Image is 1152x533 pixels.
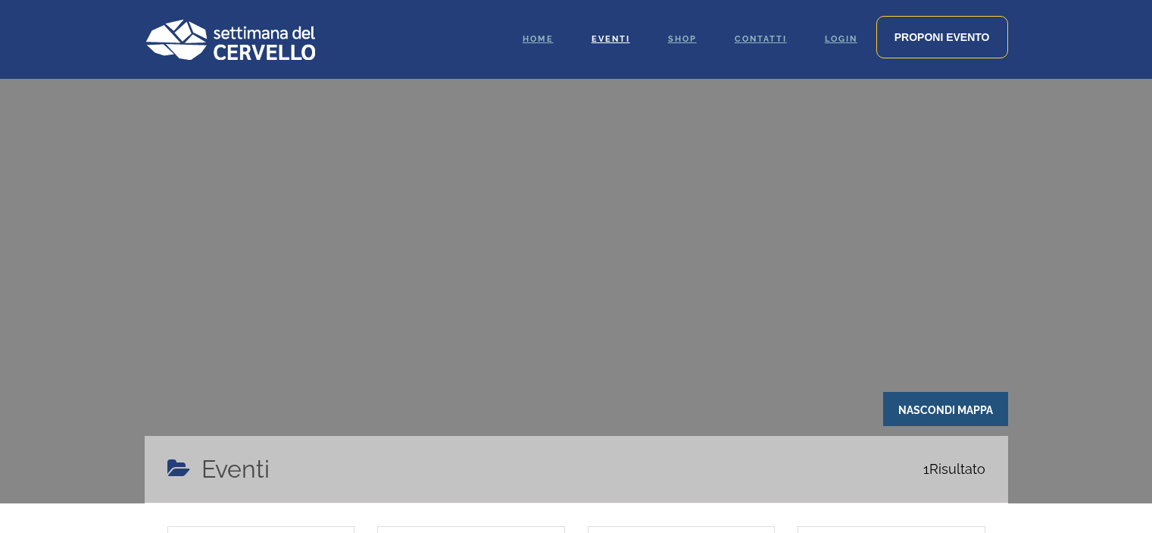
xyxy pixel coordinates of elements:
[923,461,929,477] span: 1
[923,451,985,488] span: Risultato
[145,19,315,60] img: Logo
[825,34,857,44] span: Login
[668,34,697,44] span: Shop
[201,451,270,488] h4: Eventi
[735,34,787,44] span: Contatti
[894,31,990,43] span: Proponi evento
[592,34,630,44] span: Eventi
[523,34,554,44] span: Home
[876,16,1008,58] a: Proponi evento
[883,392,1008,426] span: Nascondi Mappa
